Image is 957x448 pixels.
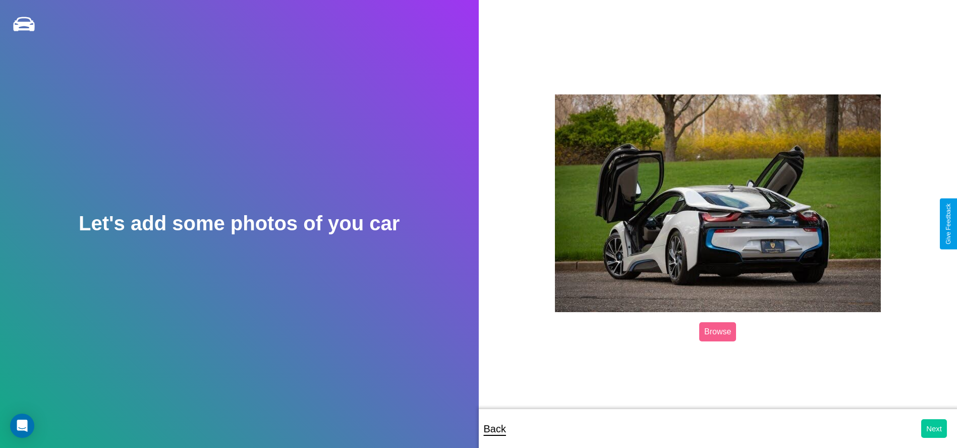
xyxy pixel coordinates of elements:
label: Browse [699,322,736,341]
button: Next [921,419,947,438]
p: Back [484,420,506,438]
h2: Let's add some photos of you car [79,212,400,235]
img: posted [555,94,881,312]
div: Open Intercom Messenger [10,414,34,438]
div: Give Feedback [945,204,952,244]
